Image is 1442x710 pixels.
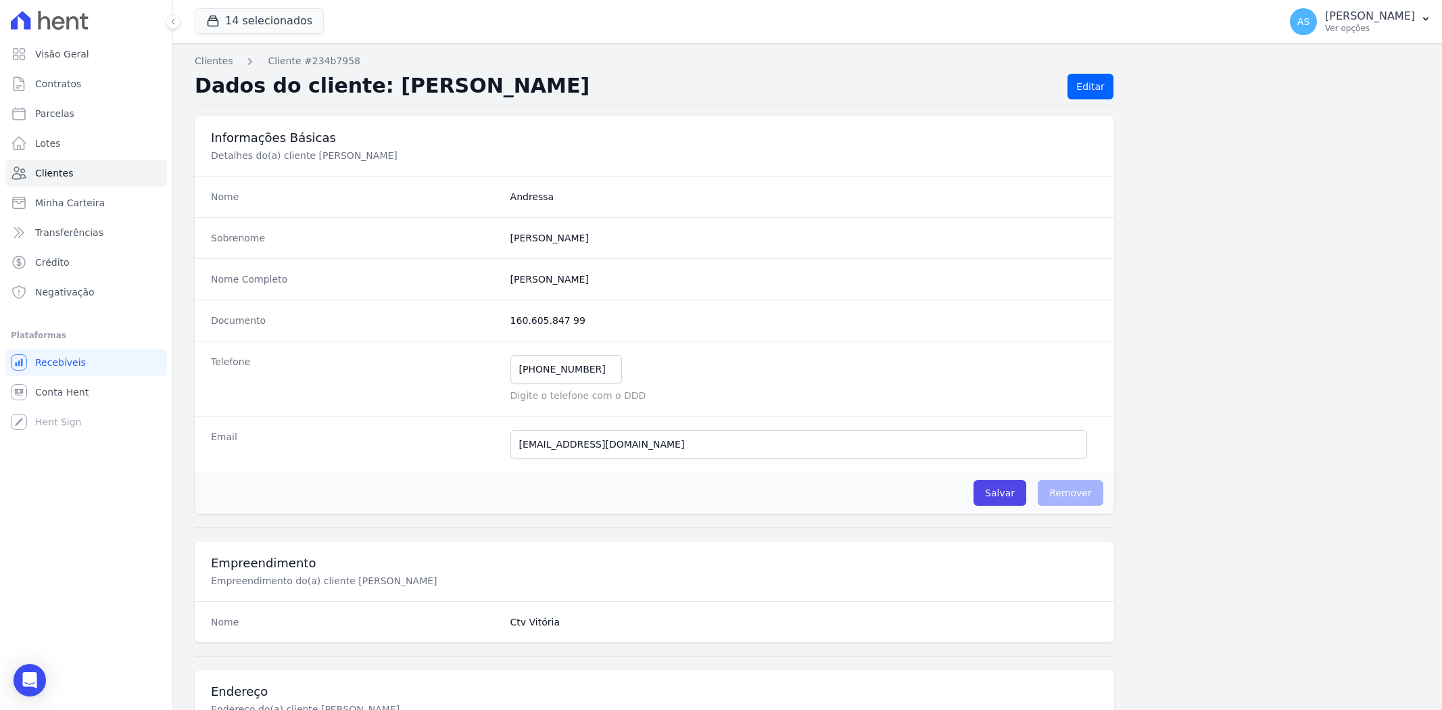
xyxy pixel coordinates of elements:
dd: [PERSON_NAME] [510,273,1098,286]
a: Recebíveis [5,349,167,376]
span: Transferências [35,226,103,239]
p: Ver opções [1325,23,1415,34]
span: Negativação [35,285,95,299]
span: Lotes [35,137,61,150]
dt: Telefone [211,355,500,402]
span: Visão Geral [35,47,89,61]
p: Detalhes do(a) cliente [PERSON_NAME] [211,149,665,162]
span: AS [1297,17,1309,26]
span: Remover [1038,480,1103,506]
dt: Email [211,430,500,458]
a: Negativação [5,279,167,306]
h2: Dados do cliente: [PERSON_NAME] [195,74,1057,99]
a: Lotes [5,130,167,157]
span: Parcelas [35,107,74,120]
div: Open Intercom Messenger [14,664,46,696]
h3: Endereço [211,684,1098,700]
p: Empreendimento do(a) cliente [PERSON_NAME] [211,574,665,588]
a: Minha Carteira [5,189,167,216]
button: 14 selecionados [195,8,324,34]
a: Conta Hent [5,379,167,406]
dt: Documento [211,314,500,327]
a: Editar [1067,74,1113,99]
span: Recebíveis [35,356,86,369]
dt: Sobrenome [211,231,500,245]
dd: [PERSON_NAME] [510,231,1098,245]
a: Transferências [5,219,167,246]
dd: Andressa [510,190,1098,204]
h3: Informações Básicas [211,130,1098,146]
dt: Nome [211,615,500,629]
button: AS [PERSON_NAME] Ver opções [1279,3,1442,41]
dt: Nome [211,190,500,204]
dt: Nome Completo [211,273,500,286]
a: Clientes [195,54,233,68]
a: Visão Geral [5,41,167,68]
a: Cliente #234b7958 [268,54,360,68]
span: Conta Hent [35,385,89,399]
a: Parcelas [5,100,167,127]
span: Crédito [35,256,70,269]
a: Clientes [5,160,167,187]
nav: Breadcrumb [195,54,1420,68]
div: Plataformas [11,327,162,344]
span: Clientes [35,166,73,180]
dd: 160.605.847 99 [510,314,1098,327]
p: [PERSON_NAME] [1325,9,1415,23]
a: Contratos [5,70,167,97]
a: Crédito [5,249,167,276]
p: Digite o telefone com o DDD [510,389,1098,402]
span: Contratos [35,77,81,91]
h3: Empreendimento [211,555,1098,571]
dd: Ctv Vitória [510,615,1098,629]
span: Minha Carteira [35,196,105,210]
input: Salvar [974,480,1026,506]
